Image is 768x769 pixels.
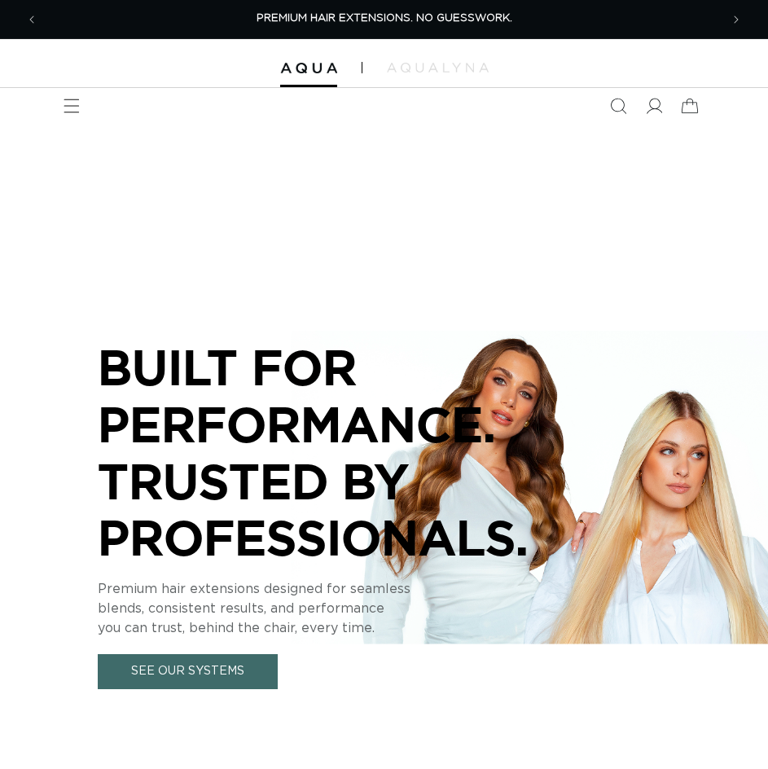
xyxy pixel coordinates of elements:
[387,63,489,73] img: aqualyna.com
[280,63,337,74] img: Aqua Hair Extensions
[257,13,512,24] span: PREMIUM HAIR EXTENSIONS. NO GUESSWORK.
[98,579,586,638] p: Premium hair extensions designed for seamless blends, consistent results, and performance you can...
[98,654,278,689] a: See Our Systems
[718,2,754,37] button: Next announcement
[98,339,586,565] p: BUILT FOR PERFORMANCE. TRUSTED BY PROFESSIONALS.
[600,88,636,124] summary: Search
[14,2,50,37] button: Previous announcement
[54,88,90,124] summary: Menu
